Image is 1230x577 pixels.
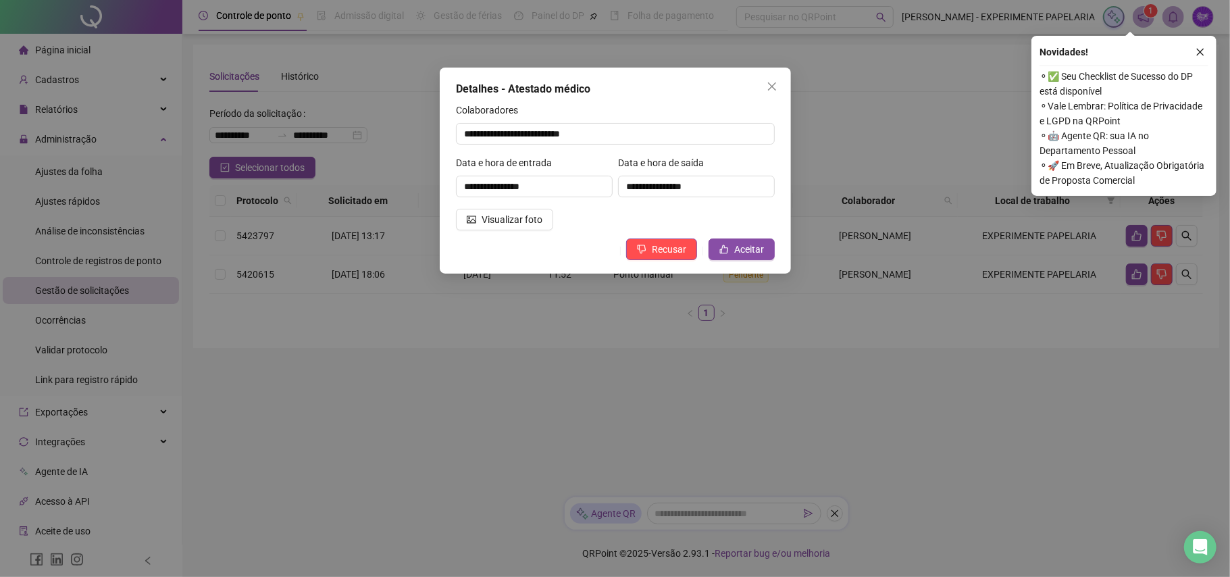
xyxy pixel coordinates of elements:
button: Close [761,76,783,97]
label: Data e hora de saída [618,155,713,170]
span: picture [467,215,476,224]
span: ⚬ Vale Lembrar: Política de Privacidade e LGPD na QRPoint [1040,99,1208,128]
span: Novidades ! [1040,45,1088,59]
div: Open Intercom Messenger [1184,531,1216,563]
label: Colaboradores [456,103,527,118]
span: Visualizar foto [482,212,542,227]
span: ⚬ ✅ Seu Checklist de Sucesso do DP está disponível [1040,69,1208,99]
span: close [767,81,777,92]
button: Visualizar foto [456,209,553,230]
span: like [719,245,729,254]
span: dislike [637,245,646,254]
label: Data e hora de entrada [456,155,561,170]
div: Detalhes - Atestado médico [456,81,775,97]
button: Aceitar [709,239,775,260]
span: close [1196,47,1205,57]
span: ⚬ 🚀 Em Breve, Atualização Obrigatória de Proposta Comercial [1040,158,1208,188]
span: Recusar [652,242,686,257]
span: Aceitar [734,242,764,257]
span: ⚬ 🤖 Agente QR: sua IA no Departamento Pessoal [1040,128,1208,158]
button: Recusar [626,239,697,260]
